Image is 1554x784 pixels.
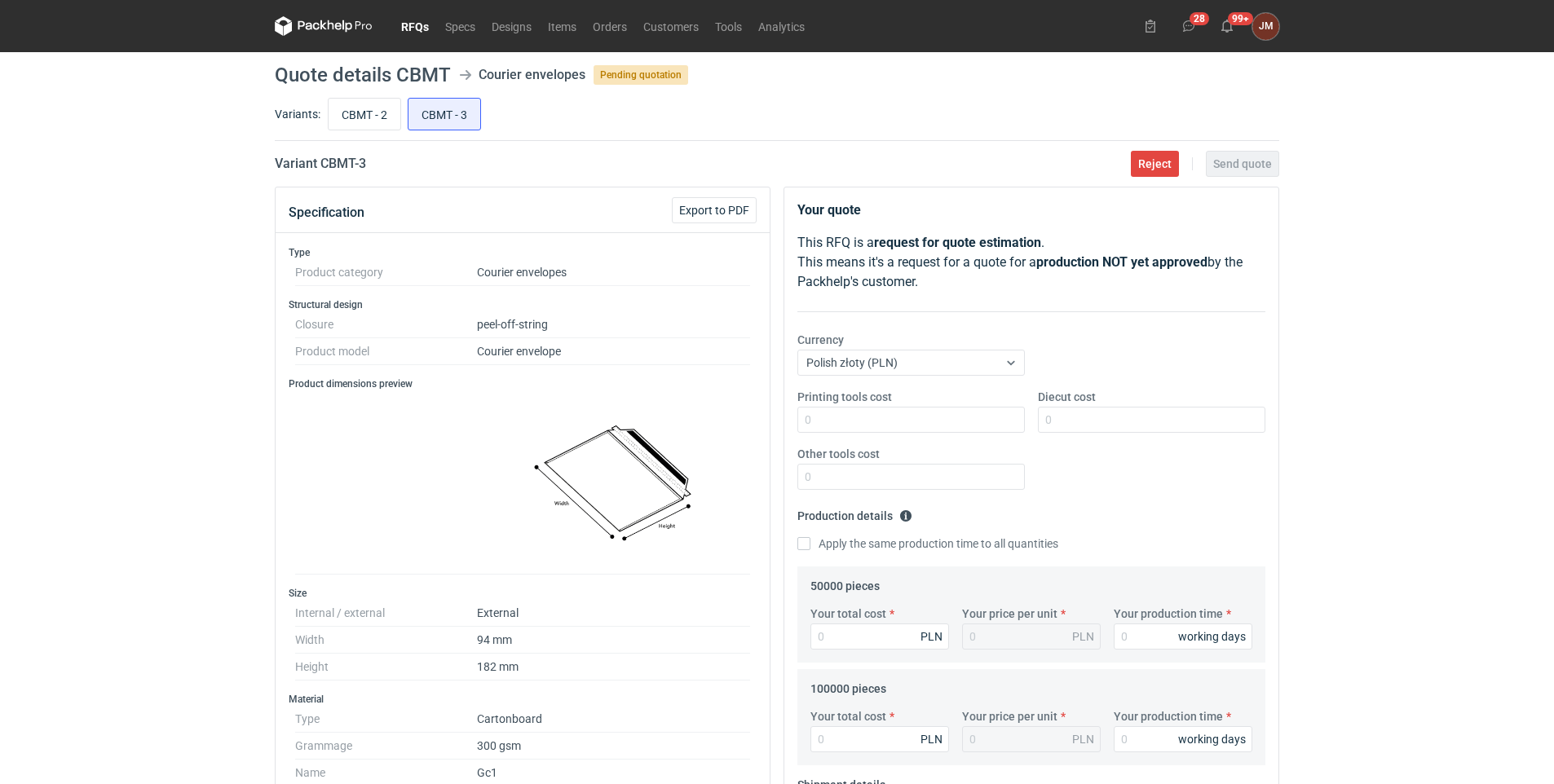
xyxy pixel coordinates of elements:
dd: peel-off-string [477,311,750,338]
button: Reject [1131,151,1179,177]
span: Export to PDF [679,205,749,216]
label: Diecut cost [1038,389,1096,405]
a: Tools [707,16,750,36]
div: working days [1178,731,1246,747]
dt: Height [295,654,477,680]
label: Currency [797,332,844,348]
span: Polish złoty (PLN) [806,356,898,369]
label: CBMT - 3 [408,98,481,130]
dd: Cartonboard [477,706,750,733]
p: This RFQ is a . This means it's a request for a quote for a by the Packhelp's customer. [797,233,1265,292]
span: Send quote [1213,158,1272,170]
legend: 50000 pieces [810,573,880,592]
dd: 300 gsm [477,733,750,760]
dd: Courier envelopes [477,259,750,286]
button: Specification [289,193,364,232]
a: Specs [437,16,483,36]
label: Your price per unit [962,606,1057,622]
label: Your production time [1114,708,1223,725]
dt: Width [295,627,477,654]
button: 28 [1176,13,1202,39]
a: Designs [483,16,540,36]
a: Analytics [750,16,813,36]
strong: Your quote [797,202,861,218]
a: Items [540,16,585,36]
div: PLN [1072,628,1094,645]
input: 0 [1114,726,1252,752]
legend: Production details [797,503,912,522]
span: Reject [1138,158,1172,170]
label: Your price per unit [962,708,1057,725]
h3: Type [289,246,757,259]
button: Export to PDF [672,197,757,223]
h3: Material [289,693,757,706]
dt: Type [295,706,477,733]
dt: Closure [295,311,477,338]
input: 0 [1038,407,1265,433]
button: Send quote [1206,151,1279,177]
a: RFQs [393,16,437,36]
img: courier_envelope [477,397,750,567]
strong: production NOT yet approved [1036,254,1207,270]
input: 0 [797,464,1025,490]
dd: 94 mm [477,627,750,654]
span: Pending quotation [594,65,688,85]
h2: Variant CBMT - 3 [275,154,366,174]
label: Your total cost [810,708,886,725]
button: JM [1252,13,1279,40]
div: JOANNA MOCZAŁA [1252,13,1279,40]
div: PLN [920,628,943,645]
label: Variants: [275,106,320,122]
h3: Product dimensions preview [289,377,757,390]
strong: request for quote estimation [874,235,1041,250]
svg: Packhelp Pro [275,16,373,36]
input: 0 [797,407,1025,433]
dt: Internal / external [295,600,477,627]
button: 99+ [1214,13,1240,39]
label: Your production time [1114,606,1223,622]
a: Customers [635,16,707,36]
dt: Product category [295,259,477,286]
input: 0 [810,726,949,752]
label: Other tools cost [797,446,880,462]
label: Your total cost [810,606,886,622]
h1: Quote details CBMT [275,65,451,85]
dd: 182 mm [477,654,750,680]
input: 0 [1114,623,1252,650]
h3: Structural design [289,298,757,311]
dd: Courier envelope [477,338,750,365]
label: Printing tools cost [797,389,892,405]
div: working days [1178,628,1246,645]
div: PLN [920,731,943,747]
input: 0 [810,623,949,650]
label: CBMT - 2 [328,98,401,130]
dt: Product model [295,338,477,365]
dt: Grammage [295,733,477,760]
h3: Size [289,587,757,600]
dd: External [477,600,750,627]
div: Courier envelopes [479,65,585,85]
a: Orders [585,16,635,36]
div: PLN [1072,731,1094,747]
label: Apply the same production time to all quantities [797,535,1058,552]
legend: 100000 pieces [810,676,886,695]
